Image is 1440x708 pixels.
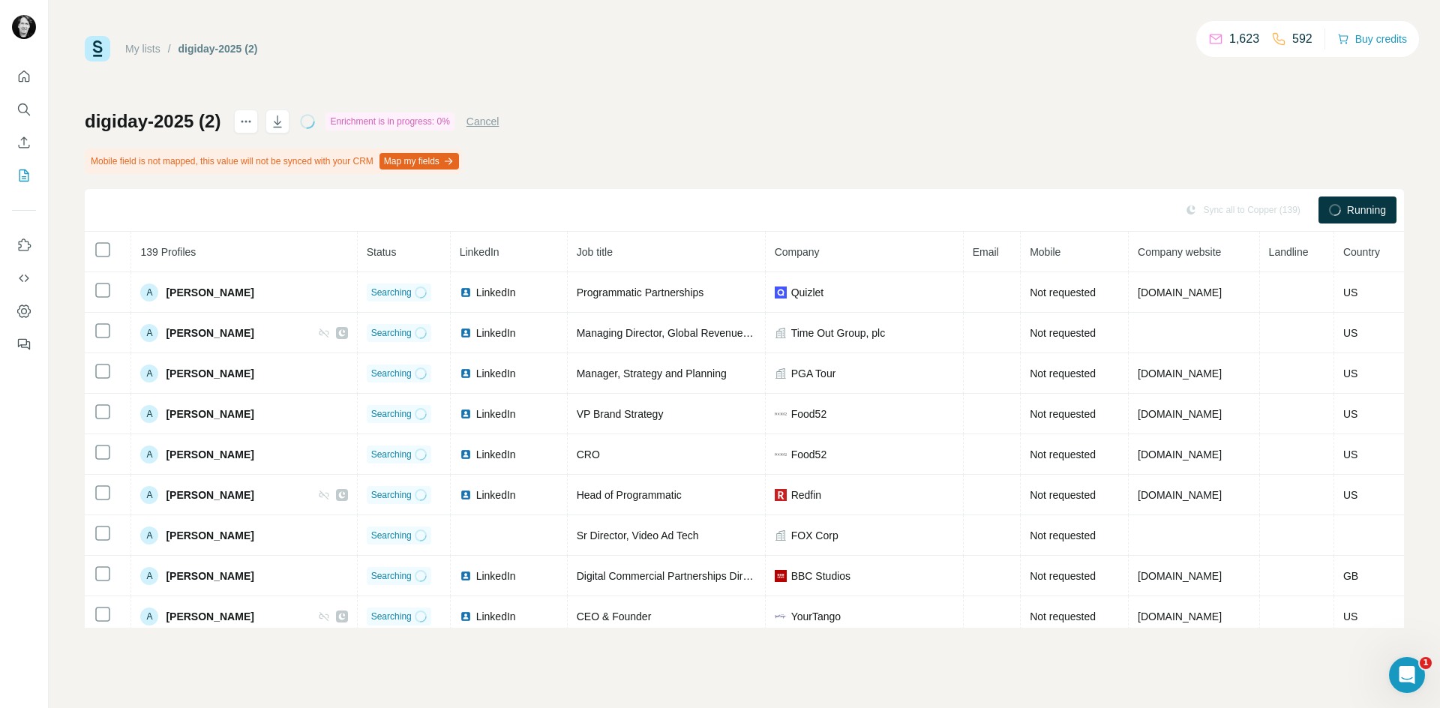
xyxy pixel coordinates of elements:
span: LinkedIn [476,366,516,381]
div: A [140,607,158,625]
span: LinkedIn [476,406,516,421]
span: [DOMAIN_NAME] [1138,570,1222,582]
span: Country [1343,246,1380,258]
button: My lists [12,162,36,189]
span: LinkedIn [476,609,516,624]
button: Map my fields [379,153,459,169]
img: LinkedIn logo [460,610,472,622]
span: [DOMAIN_NAME] [1138,448,1222,460]
span: LinkedIn [476,325,516,340]
div: Enrichment is in progress: 0% [325,112,454,130]
span: Not requested [1030,408,1096,420]
button: Search [12,96,36,123]
button: Use Surfe API [12,265,36,292]
span: Manager, Strategy and Planning [577,367,727,379]
img: LinkedIn logo [460,448,472,460]
img: company-logo [775,489,787,501]
img: LinkedIn logo [460,286,472,298]
button: actions [234,109,258,133]
p: 1,623 [1229,30,1259,48]
span: GB [1343,570,1358,582]
span: [PERSON_NAME] [166,528,253,543]
img: LinkedIn logo [460,570,472,582]
a: My lists [125,43,160,55]
span: 139 Profiles [140,246,196,258]
span: LinkedIn [476,447,516,462]
button: Cancel [466,114,499,129]
img: Avatar [12,15,36,39]
span: CRO [577,448,600,460]
span: Mobile [1030,246,1060,258]
span: [PERSON_NAME] [166,568,253,583]
span: Time Out Group, plc [791,325,886,340]
span: Searching [371,529,412,542]
span: Redfin [791,487,821,502]
span: Food52 [791,447,826,462]
span: 1 [1420,657,1432,669]
span: LinkedIn [476,568,516,583]
h1: digiday-2025 (2) [85,109,220,133]
span: US [1343,367,1357,379]
span: Not requested [1030,367,1096,379]
span: [PERSON_NAME] [166,487,253,502]
p: 592 [1292,30,1312,48]
span: Searching [371,569,412,583]
span: [PERSON_NAME] [166,366,253,381]
iframe: Intercom live chat [1389,657,1425,693]
span: Searching [371,326,412,340]
span: Food52 [791,406,826,421]
button: Buy credits [1337,28,1407,49]
div: A [140,364,158,382]
img: LinkedIn logo [460,327,472,339]
span: Status [367,246,397,258]
span: Not requested [1030,448,1096,460]
button: Feedback [12,331,36,358]
span: US [1343,327,1357,339]
span: LinkedIn [460,246,499,258]
div: digiday-2025 (2) [178,41,258,56]
span: FOX Corp [791,528,838,543]
button: Use Surfe on LinkedIn [12,232,36,259]
span: [PERSON_NAME] [166,447,253,462]
li: / [168,41,171,56]
img: LinkedIn logo [460,408,472,420]
span: Searching [371,286,412,299]
span: BBC Studios [791,568,850,583]
span: Not requested [1030,570,1096,582]
img: LinkedIn logo [460,367,472,379]
span: Sr Director, Video Ad Tech [577,529,699,541]
span: VP Brand Strategy [577,408,664,420]
img: company-logo [775,448,787,460]
img: Surfe Logo [85,36,110,61]
img: company-logo [775,408,787,420]
div: Mobile field is not mapped, this value will not be synced with your CRM [85,148,462,174]
span: Not requested [1030,489,1096,501]
span: Digital Commercial Partnerships Director [577,570,766,582]
span: [PERSON_NAME] [166,609,253,624]
span: Not requested [1030,327,1096,339]
span: Searching [371,448,412,461]
button: Enrich CSV [12,129,36,156]
span: LinkedIn [476,285,516,300]
span: Not requested [1030,610,1096,622]
span: Programmatic Partnerships [577,286,704,298]
span: Head of Programmatic [577,489,682,501]
span: Running [1347,202,1386,217]
span: Email [973,246,999,258]
span: Job title [577,246,613,258]
div: A [140,283,158,301]
span: US [1343,448,1357,460]
span: PGA Tour [791,366,836,381]
span: Landline [1269,246,1309,258]
span: Searching [371,407,412,421]
span: [DOMAIN_NAME] [1138,489,1222,501]
span: Company [775,246,820,258]
span: Managing Director, Global Revenue Operations [577,327,797,339]
span: Company website [1138,246,1221,258]
span: [PERSON_NAME] [166,285,253,300]
span: US [1343,408,1357,420]
div: A [140,486,158,504]
div: A [140,567,158,585]
span: US [1343,286,1357,298]
div: A [140,526,158,544]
